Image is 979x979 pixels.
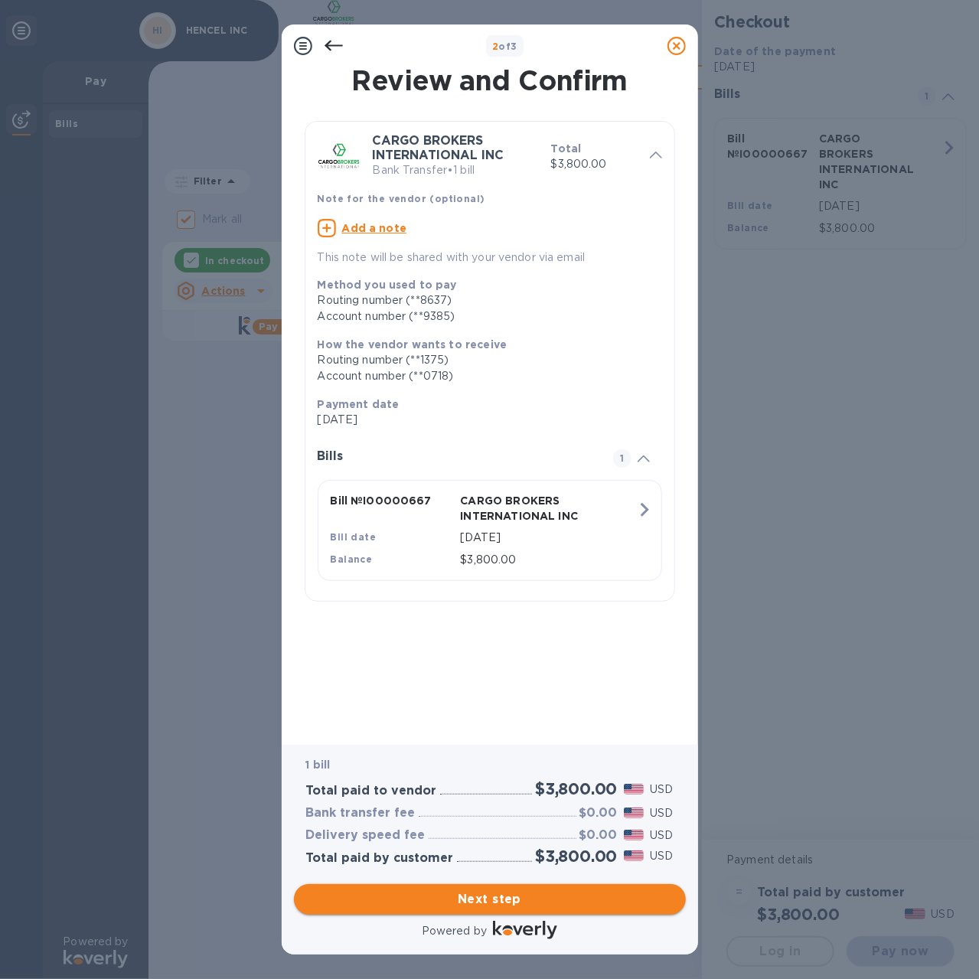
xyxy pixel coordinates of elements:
div: Account number (**9385) [318,308,650,325]
img: Logo [493,921,557,939]
h3: Delivery speed fee [306,828,426,843]
h3: Total paid to vendor [306,784,437,798]
b: of 3 [492,41,517,52]
b: Total [551,142,582,155]
h2: $3,800.00 [535,847,617,866]
p: $3,800.00 [461,552,637,568]
img: USD [624,784,645,795]
div: Account number (**0718) [318,368,650,384]
img: USD [624,850,645,861]
p: [DATE] [318,412,650,428]
p: USD [650,827,673,844]
div: CARGO BROKERS INTERNATIONAL INCBank Transfer•1 billTotal$3,800.00Note for the vendor (optional)Ad... [318,134,662,266]
span: 1 [613,449,631,468]
p: Bill № I00000667 [331,493,455,508]
p: CARGO BROKERS INTERNATIONAL INC [461,493,585,524]
p: USD [650,805,673,821]
button: Next step [294,884,686,915]
h3: Total paid by customer [306,851,454,866]
p: Bank Transfer • 1 bill [373,162,539,178]
img: USD [624,830,645,840]
h3: Bank transfer fee [306,806,416,821]
p: This note will be shared with your vendor via email [318,250,662,266]
b: How the vendor wants to receive [318,338,507,351]
b: CARGO BROKERS INTERNATIONAL INC [373,133,504,162]
b: 1 bill [306,759,331,771]
p: Powered by [422,923,487,939]
h3: Bills [318,449,595,464]
b: Payment date [318,398,400,410]
h1: Review and Confirm [302,64,678,96]
h3: $0.00 [579,806,618,821]
span: 2 [492,41,498,52]
p: USD [650,782,673,798]
button: Bill №I00000667CARGO BROKERS INTERNATIONAL INCBill date[DATE]Balance$3,800.00 [318,480,662,581]
h2: $3,800.00 [535,779,617,798]
b: Note for the vendor (optional) [318,193,485,204]
b: Method you used to pay [318,279,457,291]
img: USD [624,808,645,818]
span: Next step [306,890,674,909]
b: Balance [331,553,373,565]
div: Routing number (**1375) [318,352,650,368]
h3: $0.00 [579,828,618,843]
u: Add a note [342,222,407,234]
b: Bill date [331,531,377,543]
p: USD [650,848,673,864]
p: [DATE] [461,530,637,546]
p: $3,800.00 [551,156,638,172]
div: Routing number (**8637) [318,292,650,308]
